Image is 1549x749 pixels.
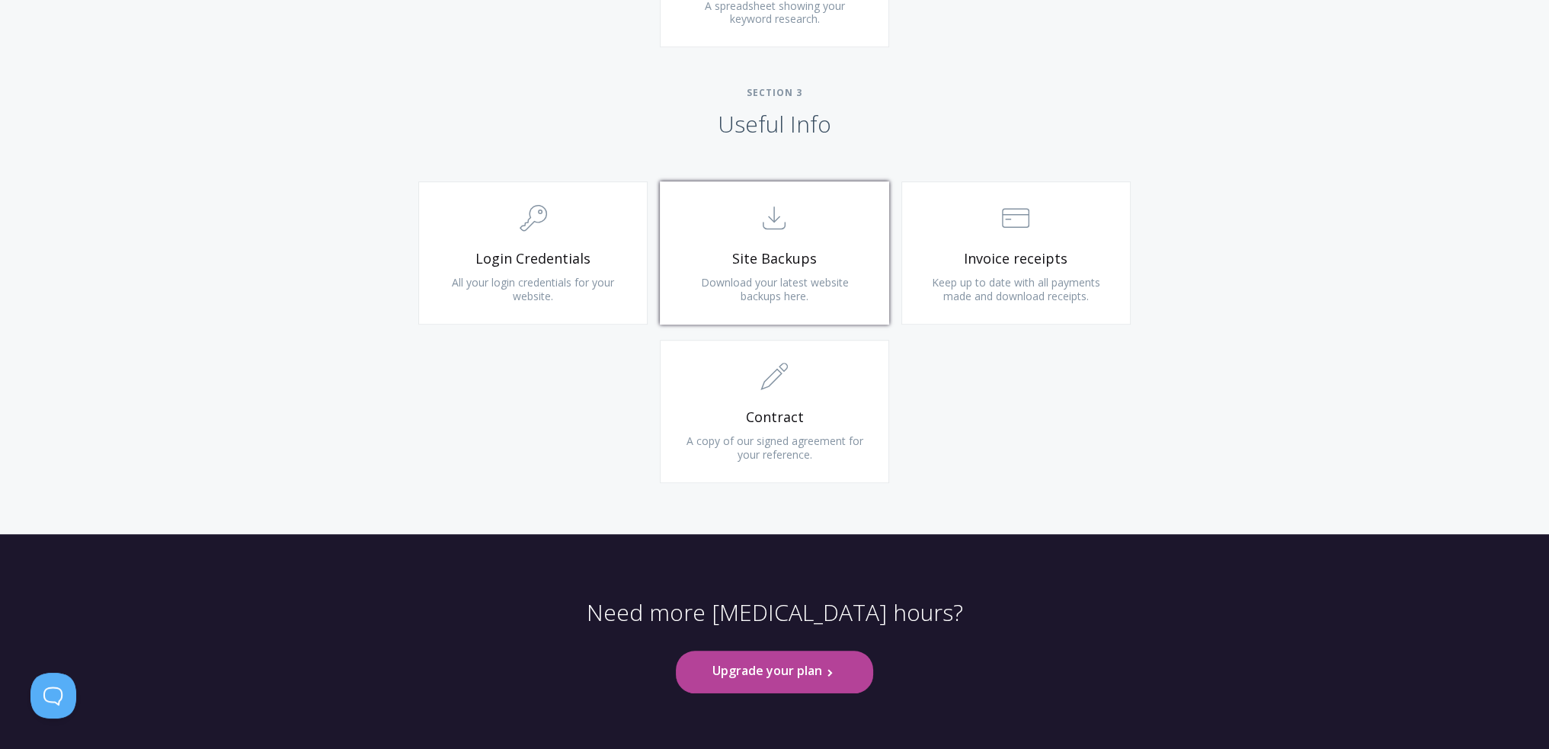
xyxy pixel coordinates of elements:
span: Contract [683,408,866,426]
p: Need more [MEDICAL_DATA] hours? [587,598,963,651]
span: Site Backups [683,250,866,267]
span: Keep up to date with all payments made and download receipts. [932,275,1100,303]
span: A copy of our signed agreement for your reference. [686,434,863,462]
a: Site Backups Download your latest website backups here. [660,181,889,325]
span: Login Credentials [442,250,624,267]
a: Upgrade your plan [676,651,872,693]
a: Invoice receipts Keep up to date with all payments made and download receipts. [901,181,1131,325]
a: Contract A copy of our signed agreement for your reference. [660,340,889,483]
span: Invoice receipts [925,250,1107,267]
iframe: Toggle Customer Support [30,673,76,719]
span: All your login credentials for your website. [452,275,614,303]
span: Download your latest website backups here. [700,275,848,303]
a: Login Credentials All your login credentials for your website. [418,181,648,325]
